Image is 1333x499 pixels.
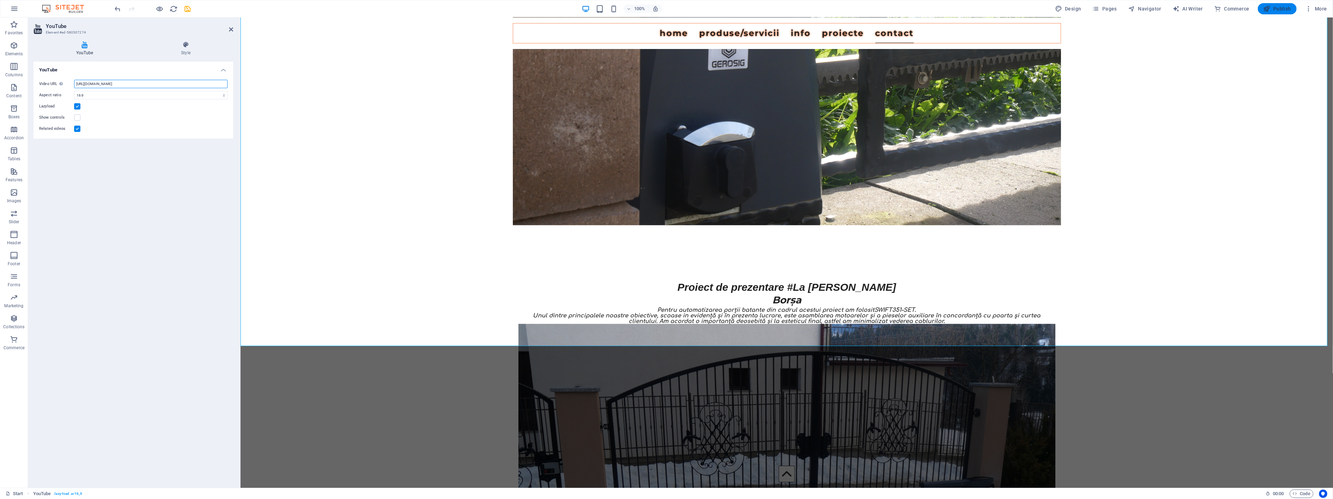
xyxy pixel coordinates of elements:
span: Code [1293,490,1310,498]
button: More [1302,3,1330,14]
p: Images [7,198,21,204]
button: Click here to leave preview mode and continue editing [156,5,164,13]
button: Usercentrics [1319,490,1327,498]
button: Pages [1090,3,1120,14]
p: Collections [3,324,24,330]
p: Favorites [5,30,23,36]
button: Publish [1258,3,1297,14]
nav: breadcrumb [33,490,82,498]
span: Design [1055,5,1081,12]
p: Elements [5,51,23,57]
i: Reload page [170,5,178,13]
span: Navigator [1128,5,1161,12]
div: Design (Ctrl+Alt+Y) [1052,3,1084,14]
p: Columns [5,72,23,78]
h4: Style [138,41,233,56]
span: AI Writer [1173,5,1203,12]
h4: YouTube [34,41,138,56]
button: Commerce [1211,3,1252,14]
i: Save (Ctrl+S) [184,5,192,13]
label: Related videos [39,125,74,133]
label: Video URL [39,80,74,88]
p: Marketing [4,303,23,309]
button: undo [114,5,122,13]
label: Aspect ratio [39,91,74,99]
p: Content [6,93,22,99]
h6: Session time [1266,490,1284,498]
span: Publish [1263,5,1291,12]
span: 00 00 [1273,490,1284,498]
h3: Element #ed-580507274 [46,29,219,36]
p: Tables [8,156,20,162]
p: Accordion [4,135,24,141]
i: On resize automatically adjust zoom level to fit chosen device. [652,6,659,12]
button: AI Writer [1170,3,1206,14]
button: save [184,5,192,13]
p: Boxes [8,114,20,120]
p: Slider [9,219,20,225]
span: Click to select. Double-click to edit [33,490,51,498]
label: Lazyload [39,102,74,111]
span: More [1305,5,1327,12]
a: Click to cancel selection. Double-click to open Pages [6,490,23,498]
p: Commerce [3,345,24,351]
span: Pages [1092,5,1117,12]
span: Commerce [1214,5,1249,12]
span: . lazy-load .ar16_9 [53,490,82,498]
button: Code [1290,490,1313,498]
h6: 100% [634,5,645,13]
h4: YouTube [34,62,233,74]
button: reload [170,5,178,13]
i: Undo: Change video (Ctrl+Z) [114,5,122,13]
label: Show controls [39,113,74,122]
button: 100% [624,5,648,13]
button: Navigator [1125,3,1164,14]
p: Header [7,240,21,246]
img: Editor Logo [40,5,93,13]
p: Features [6,177,22,183]
span: : [1278,491,1279,496]
button: Design [1052,3,1084,14]
h2: YouTube [46,23,233,29]
p: Footer [8,261,20,267]
p: Forms [8,282,20,288]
